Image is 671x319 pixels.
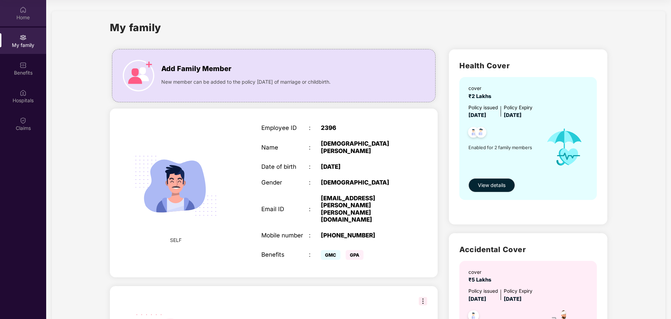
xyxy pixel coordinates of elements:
[309,144,321,151] div: :
[261,124,309,131] div: Employee ID
[161,78,331,86] span: New member can be added to the policy [DATE] of marriage or childbirth.
[261,144,309,151] div: Name
[504,104,532,112] div: Policy Expiry
[321,140,404,154] div: [DEMOGRAPHIC_DATA][PERSON_NAME]
[309,124,321,131] div: :
[468,287,498,295] div: Policy issued
[161,63,231,74] span: Add Family Member
[459,244,597,255] h2: Accidental Cover
[261,232,309,239] div: Mobile number
[20,117,27,124] img: svg+xml;base64,PHN2ZyBpZD0iQ2xhaW0iIHhtbG5zPSJodHRwOi8vd3d3LnczLm9yZy8yMDAwL3N2ZyIgd2lkdGg9IjIwIi...
[110,20,161,35] h1: My family
[309,179,321,186] div: :
[468,93,494,99] span: ₹2 Lakhs
[468,178,515,192] button: View details
[321,163,404,170] div: [DATE]
[321,232,404,239] div: [PHONE_NUMBER]
[504,287,532,295] div: Policy Expiry
[261,163,309,170] div: Date of birth
[123,60,154,91] img: icon
[309,251,321,258] div: :
[504,112,522,118] span: [DATE]
[468,269,494,276] div: cover
[346,250,363,260] span: GPA
[321,179,404,186] div: [DEMOGRAPHIC_DATA]
[309,163,321,170] div: :
[261,206,309,213] div: Email ID
[468,112,486,118] span: [DATE]
[261,179,309,186] div: Gender
[20,89,27,96] img: svg+xml;base64,PHN2ZyBpZD0iSG9zcGl0YWxzIiB4bWxucz0iaHR0cDovL3d3dy53My5vcmcvMjAwMC9zdmciIHdpZHRoPS...
[465,125,482,142] img: svg+xml;base64,PHN2ZyB4bWxucz0iaHR0cDovL3d3dy53My5vcmcvMjAwMC9zdmciIHdpZHRoPSI0OC45NDMiIGhlaWdodD...
[321,250,340,260] span: GMC
[419,297,427,305] img: svg+xml;base64,PHN2ZyB3aWR0aD0iMzIiIGhlaWdodD0iMzIiIHZpZXdCb3g9IjAgMCAzMiAzMiIgZmlsbD0ibm9uZSIgeG...
[20,34,27,41] img: svg+xml;base64,PHN2ZyB3aWR0aD0iMjAiIGhlaWdodD0iMjAiIHZpZXdCb3g9IjAgMCAyMCAyMCIgZmlsbD0ibm9uZSIgeG...
[472,125,489,142] img: svg+xml;base64,PHN2ZyB4bWxucz0iaHR0cDovL3d3dy53My5vcmcvMjAwMC9zdmciIHdpZHRoPSI0OC45NDMiIGhlaWdodD...
[321,195,404,223] div: [EMAIL_ADDRESS][PERSON_NAME][PERSON_NAME][DOMAIN_NAME]
[20,6,27,13] img: svg+xml;base64,PHN2ZyBpZD0iSG9tZSIgeG1sbnM9Imh0dHA6Ly93d3cudzMub3JnLzIwMDAvc3ZnIiB3aWR0aD0iMjAiIG...
[20,62,27,69] img: svg+xml;base64,PHN2ZyBpZD0iQmVuZWZpdHMiIHhtbG5zPSJodHRwOi8vd3d3LnczLm9yZy8yMDAwL3N2ZyIgd2lkdGg9Ij...
[309,206,321,213] div: :
[170,236,182,244] span: SELF
[468,144,539,151] span: Enabled for 2 family members
[459,60,597,71] h2: Health Cover
[261,251,309,258] div: Benefits
[468,104,498,112] div: Policy issued
[478,181,506,189] span: View details
[539,120,590,175] img: icon
[321,124,404,131] div: 2396
[125,135,226,236] img: svg+xml;base64,PHN2ZyB4bWxucz0iaHR0cDovL3d3dy53My5vcmcvMjAwMC9zdmciIHdpZHRoPSIyMjQiIGhlaWdodD0iMT...
[504,296,522,302] span: [DATE]
[468,277,494,283] span: ₹5 Lakhs
[309,232,321,239] div: :
[468,296,486,302] span: [DATE]
[468,85,494,92] div: cover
